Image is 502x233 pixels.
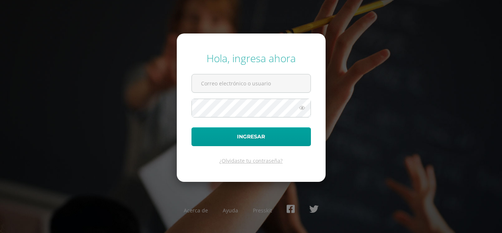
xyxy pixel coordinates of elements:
[191,51,311,65] div: Hola, ingresa ahora
[191,127,311,146] button: Ingresar
[223,207,238,214] a: Ayuda
[192,74,311,92] input: Correo electrónico o usuario
[219,157,283,164] a: ¿Olvidaste tu contraseña?
[184,207,208,214] a: Acerca de
[253,207,272,214] a: Presskit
